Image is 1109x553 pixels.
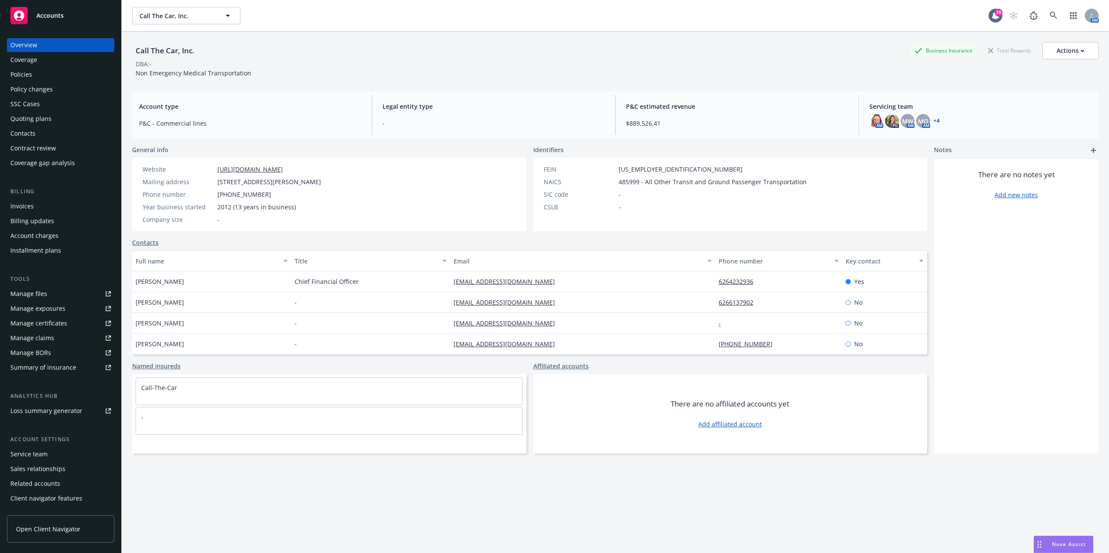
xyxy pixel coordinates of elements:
[10,38,37,52] div: Overview
[10,214,54,228] div: Billing updates
[869,114,883,128] img: photo
[7,477,114,491] a: Related accounts
[10,82,53,96] div: Policy changes
[626,102,848,111] span: P&C estimated revenue
[869,102,1092,111] span: Servicing team
[383,119,605,128] span: -
[854,277,864,286] span: Yes
[719,277,760,286] a: 6264232936
[7,214,114,228] a: Billing updates
[295,339,297,348] span: -
[1088,145,1099,156] a: add
[7,331,114,345] a: Manage claims
[136,69,251,77] span: Non Emergency Medical Transportation
[132,361,181,371] a: Named insureds
[136,59,152,68] div: DBA: -
[698,420,762,429] a: Add affiliated account
[132,238,159,247] a: Contacts
[10,361,76,374] div: Summary of insurance
[10,244,61,257] div: Installment plans
[136,298,184,307] span: [PERSON_NAME]
[7,68,114,81] a: Policies
[295,277,359,286] span: Chief Financial Officer
[7,435,114,444] div: Account settings
[619,190,621,199] span: -
[291,250,450,271] button: Title
[1045,7,1062,24] a: Search
[1025,7,1042,24] a: Report a Bug
[10,199,34,213] div: Invoices
[7,187,114,196] div: Billing
[7,491,114,505] a: Client navigator features
[295,298,297,307] span: -
[10,462,65,476] div: Sales relationships
[1042,42,1099,59] button: Actions
[715,250,843,271] button: Phone number
[10,97,40,111] div: SSC Cases
[143,190,214,199] div: Phone number
[454,257,702,266] div: Email
[671,399,789,409] span: There are no affiliated accounts yet
[454,298,562,306] a: [EMAIL_ADDRESS][DOMAIN_NAME]
[10,68,32,81] div: Policies
[141,413,143,421] a: -
[10,302,65,316] div: Manage exposures
[1057,42,1084,59] div: Actions
[10,506,48,520] div: Client access
[295,319,297,328] span: -
[7,302,114,316] span: Manage exposures
[7,392,114,400] div: Analytics hub
[544,165,615,174] div: FEIN
[719,319,728,327] a: -
[7,229,114,243] a: Account charges
[295,257,437,266] div: Title
[10,141,56,155] div: Contract review
[854,339,863,348] span: No
[16,524,81,533] span: Open Client Navigator
[143,215,214,224] div: Company size
[7,82,114,96] a: Policy changes
[846,257,914,266] div: Key contact
[934,118,940,124] a: +4
[10,331,54,345] div: Manage claims
[7,346,114,360] a: Manage BORs
[217,215,220,224] span: -
[719,298,760,306] a: 6266137902
[1052,540,1086,548] span: Nova Assist
[619,177,807,186] span: 485999 - All Other Transit and Ground Passenger Transportation
[995,9,1002,16] div: 70
[719,340,779,348] a: [PHONE_NUMBER]
[544,190,615,199] div: SIC code
[136,257,278,266] div: Full name
[7,275,114,283] div: Tools
[10,316,67,330] div: Manage certificates
[7,112,114,126] a: Quoting plans
[454,277,562,286] a: [EMAIL_ADDRESS][DOMAIN_NAME]
[1065,7,1082,24] a: Switch app
[533,361,589,371] a: Affiliated accounts
[10,447,48,461] div: Service team
[7,53,114,67] a: Coverage
[136,339,184,348] span: [PERSON_NAME]
[7,316,114,330] a: Manage certificates
[544,202,615,211] div: CSLB
[10,491,82,505] div: Client navigator features
[7,361,114,374] a: Summary of insurance
[7,3,114,28] a: Accounts
[7,156,114,170] a: Coverage gap analysis
[910,45,977,56] div: Business Insurance
[7,447,114,461] a: Service team
[544,177,615,186] div: NAICS
[136,277,184,286] span: [PERSON_NAME]
[918,117,928,126] span: MQ
[132,7,240,24] button: Call The Car, Inc.
[217,202,296,211] span: 2012 (13 years in business)
[454,319,562,327] a: [EMAIL_ADDRESS][DOMAIN_NAME]
[10,346,51,360] div: Manage BORs
[984,45,1035,56] div: Total Rewards
[383,102,605,111] span: Legal entity type
[10,112,52,126] div: Quoting plans
[454,340,562,348] a: [EMAIL_ADDRESS][DOMAIN_NAME]
[7,199,114,213] a: Invoices
[139,102,361,111] span: Account type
